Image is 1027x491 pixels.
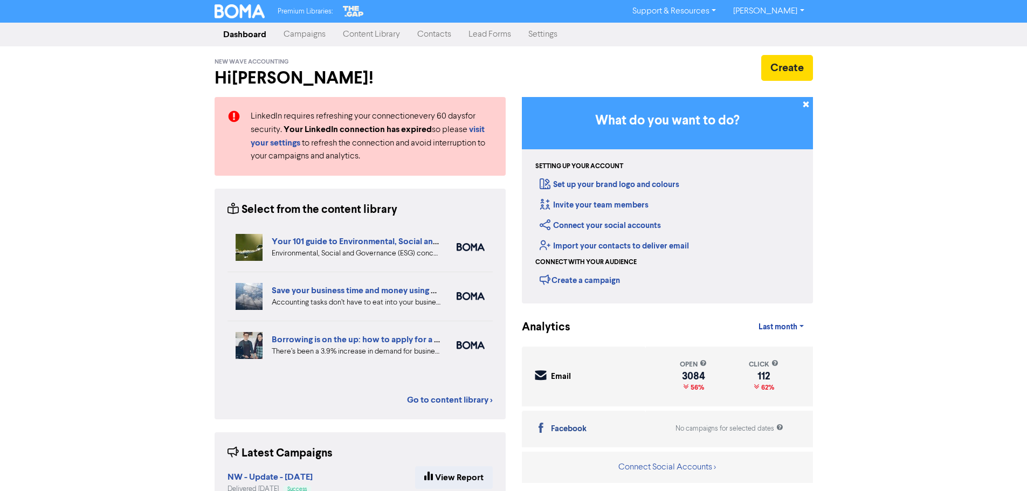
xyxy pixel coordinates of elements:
a: Support & Resources [624,3,725,20]
div: 112 [749,372,778,381]
h3: What do you want to do? [538,113,797,129]
iframe: Chat Widget [973,439,1027,491]
div: Analytics [522,319,557,336]
div: There’s been a 3.9% increase in demand for business loans from Aussie businesses. Find out the be... [272,346,440,357]
a: Last month [750,316,812,338]
h2: Hi [PERSON_NAME] ! [215,68,506,88]
a: Go to content library > [407,393,493,406]
a: NW - Update - [DATE] [228,473,313,482]
strong: NW - Update - [DATE] [228,472,313,482]
span: 62% [759,383,774,392]
a: Settings [520,24,566,45]
span: New Wave Accounting [215,58,289,66]
img: BOMA Logo [215,4,265,18]
a: Save your business time and money using cloud accounting [272,285,499,296]
a: Lead Forms [460,24,520,45]
span: Last month [759,322,797,332]
button: Create [761,55,813,81]
a: Dashboard [215,24,275,45]
div: 3084 [680,372,707,381]
div: Select from the content library [228,202,397,218]
img: The Gap [341,4,365,18]
a: View Report [415,466,493,489]
span: 56% [688,383,704,392]
a: visit your settings [251,126,485,148]
div: open [680,359,707,370]
strong: Your LinkedIn connection has expired [284,124,432,135]
a: Invite your team members [540,200,649,210]
div: Getting Started in BOMA [522,97,813,303]
div: LinkedIn requires refreshing your connection every 60 days for security. so please to refresh the... [243,110,501,163]
div: click [749,359,778,370]
a: [PERSON_NAME] [725,3,812,20]
a: Campaigns [275,24,334,45]
a: Set up your brand logo and colours [540,179,679,190]
div: Environmental, Social and Governance (ESG) concerns are a vital part of running a business. Our 1... [272,248,440,259]
img: boma [457,341,485,349]
a: Content Library [334,24,409,45]
div: Latest Campaigns [228,445,333,462]
div: Setting up your account [535,162,623,171]
div: Connect with your audience [535,258,637,267]
img: boma [457,243,485,251]
a: Borrowing is on the up: how to apply for a business loan [272,334,486,345]
a: Connect your social accounts [540,220,661,231]
a: Import your contacts to deliver email [540,241,689,251]
div: Create a campaign [540,272,620,288]
button: Connect Social Accounts > [618,460,716,474]
a: Your 101 guide to Environmental, Social and Governance (ESG) [272,236,511,247]
span: Premium Libraries: [278,8,333,15]
img: boma_accounting [457,292,485,300]
a: Contacts [409,24,460,45]
div: Email [551,371,571,383]
div: Accounting tasks don’t have to eat into your business time. With the right cloud accounting softw... [272,297,440,308]
div: No campaigns for selected dates [676,424,783,434]
div: Facebook [551,423,587,435]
